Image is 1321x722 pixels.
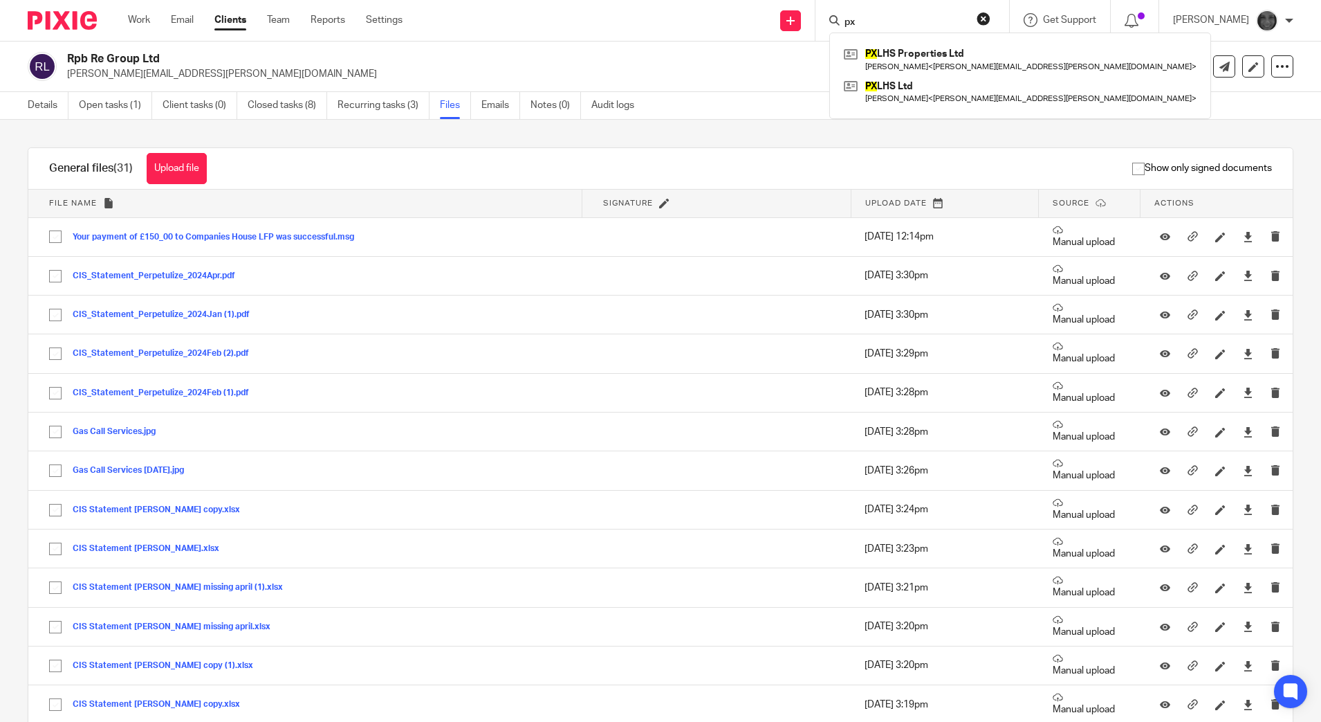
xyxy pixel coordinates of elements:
p: Manual upload [1053,264,1127,288]
p: [DATE] 3:30pm [865,269,1024,282]
p: [DATE] 3:29pm [865,347,1024,361]
a: Download [1243,581,1253,595]
a: Download [1243,464,1253,478]
a: Download [1243,620,1253,633]
a: Download [1243,230,1253,244]
p: Manual upload [1053,303,1127,327]
button: CIS_Statement_Perpetulize_2024Feb (2).pdf [73,349,259,359]
a: Emails [481,92,520,119]
p: Manual upload [1053,419,1127,444]
input: Select [42,575,68,601]
p: Manual upload [1053,381,1127,405]
p: Manual upload [1053,536,1127,561]
p: [DATE] 3:19pm [865,698,1024,712]
h2: Rpb Re Group Ltd [67,52,898,66]
button: Clear [977,12,990,26]
p: Manual upload [1053,341,1127,365]
input: Select [42,341,68,367]
img: Snapchat-1387757528.jpg [1256,10,1278,32]
input: Select [42,263,68,289]
a: Clients [214,13,246,27]
button: CIS Statement [PERSON_NAME] missing april.xlsx [73,622,281,632]
a: Files [440,92,471,119]
button: CIS Statement [PERSON_NAME] copy (1).xlsx [73,661,264,671]
input: Select [42,458,68,484]
a: Details [28,92,68,119]
p: [PERSON_NAME] [1173,13,1249,27]
span: Upload date [865,199,927,207]
a: Download [1243,269,1253,282]
p: Manual upload [1053,458,1127,482]
span: File name [49,199,97,207]
button: Upload file [147,153,207,184]
p: [DATE] 3:30pm [865,308,1024,322]
button: Gas Call Services [DATE].jpg [73,466,194,476]
h1: General files [49,161,133,176]
a: Download [1243,425,1253,439]
span: Signature [603,199,653,207]
span: (31) [113,163,133,174]
p: [DATE] 3:21pm [865,581,1024,595]
a: Client tasks (0) [163,92,237,119]
p: [DATE] 3:28pm [865,425,1024,439]
span: Actions [1154,199,1194,207]
a: Download [1243,347,1253,361]
input: Select [42,302,68,328]
a: Closed tasks (8) [248,92,327,119]
a: Audit logs [591,92,645,119]
input: Select [42,224,68,250]
button: CIS_Statement_Perpetulize_2024Feb (1).pdf [73,388,259,398]
button: CIS Statement [PERSON_NAME] copy.xlsx [73,700,250,710]
span: Source [1053,199,1089,207]
a: Open tasks (1) [79,92,152,119]
a: Recurring tasks (3) [338,92,429,119]
p: [DATE] 3:26pm [865,464,1024,478]
button: CIS_Statement_Perpetulize_2024Apr.pdf [73,271,246,281]
input: Search [843,17,968,29]
input: Select [42,692,68,718]
p: Manual upload [1053,692,1127,716]
p: [DATE] 3:23pm [865,542,1024,556]
a: Work [128,13,150,27]
span: Get Support [1043,15,1096,25]
img: svg%3E [28,52,57,81]
button: Your payment of £150_00 to Companies House LFP was successful.msg [73,233,364,242]
a: Email [171,13,194,27]
a: Download [1243,542,1253,556]
button: Gas Call Services.jpg [73,427,166,437]
p: [DATE] 12:14pm [865,230,1024,244]
a: Reports [311,13,345,27]
button: CIS Statement [PERSON_NAME].xlsx [73,544,230,554]
img: Pixie [28,11,97,30]
p: Manual upload [1053,653,1127,678]
button: CIS Statement [PERSON_NAME] copy.xlsx [73,505,250,515]
p: Manual upload [1053,498,1127,522]
button: CIS_Statement_Perpetulize_2024Jan (1).pdf [73,310,260,320]
input: Select [42,614,68,640]
p: [PERSON_NAME][EMAIL_ADDRESS][PERSON_NAME][DOMAIN_NAME] [67,67,1105,81]
p: Manual upload [1053,575,1127,599]
button: CIS Statement [PERSON_NAME] missing april (1).xlsx [73,583,293,593]
input: Select [42,653,68,679]
input: Select [42,536,68,562]
a: Download [1243,659,1253,673]
p: [DATE] 3:28pm [865,386,1024,399]
span: Show only signed documents [1132,161,1272,175]
a: Download [1243,308,1253,322]
p: [DATE] 3:20pm [865,658,1024,672]
p: Manual upload [1053,225,1127,249]
p: [DATE] 3:24pm [865,503,1024,516]
a: Download [1243,698,1253,712]
p: [DATE] 3:20pm [865,620,1024,633]
p: Manual upload [1053,615,1127,639]
input: Select [42,419,68,445]
a: Notes (0) [530,92,581,119]
a: Team [267,13,290,27]
a: Download [1243,503,1253,516]
input: Select [42,497,68,523]
input: Select [42,380,68,406]
a: Download [1243,386,1253,399]
a: Settings [366,13,403,27]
